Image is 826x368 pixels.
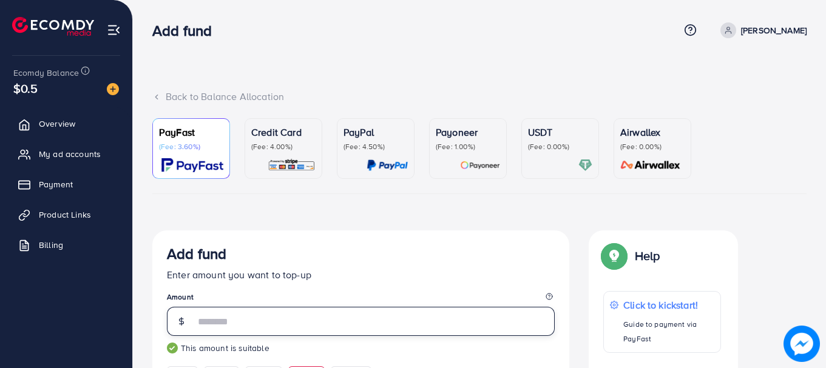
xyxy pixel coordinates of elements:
p: (Fee: 4.50%) [344,142,408,152]
span: Billing [39,239,63,251]
h3: Add fund [152,22,222,39]
a: My ad accounts [9,142,123,166]
img: Popup guide [603,245,625,267]
p: Credit Card [251,125,316,139]
p: (Fee: 0.00%) [528,142,592,152]
img: card [367,158,408,172]
img: card [161,158,223,172]
img: card [578,158,592,172]
h3: Add fund [167,245,226,263]
p: [PERSON_NAME] [741,23,807,38]
a: Billing [9,233,123,257]
a: Product Links [9,202,123,227]
span: $0.5 [13,79,38,97]
p: (Fee: 3.60%) [159,142,223,152]
p: Help [635,249,660,263]
p: Payoneer [436,125,500,139]
img: image [784,326,819,361]
p: Guide to payment via PayFast [623,317,714,346]
span: Ecomdy Balance [13,67,79,79]
span: Product Links [39,209,91,221]
div: Back to Balance Allocation [152,90,807,104]
p: (Fee: 4.00%) [251,142,316,152]
img: card [268,158,316,172]
img: image [107,83,119,95]
img: guide [167,343,178,353]
img: logo [12,17,94,36]
img: card [617,158,685,172]
img: card [460,158,500,172]
p: Enter amount you want to top-up [167,267,555,282]
p: Airwallex [620,125,685,139]
p: PayPal [344,125,408,139]
img: menu [107,23,121,37]
p: USDT [528,125,592,139]
a: Payment [9,172,123,196]
p: (Fee: 0.00%) [620,142,685,152]
span: Overview [39,118,75,130]
p: (Fee: 1.00%) [436,142,500,152]
span: Payment [39,178,73,190]
small: This amount is suitable [167,342,555,354]
p: PayFast [159,125,223,139]
a: [PERSON_NAME] [716,22,807,38]
span: My ad accounts [39,148,101,160]
p: Click to kickstart! [623,298,714,312]
a: Overview [9,112,123,136]
legend: Amount [167,292,555,307]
